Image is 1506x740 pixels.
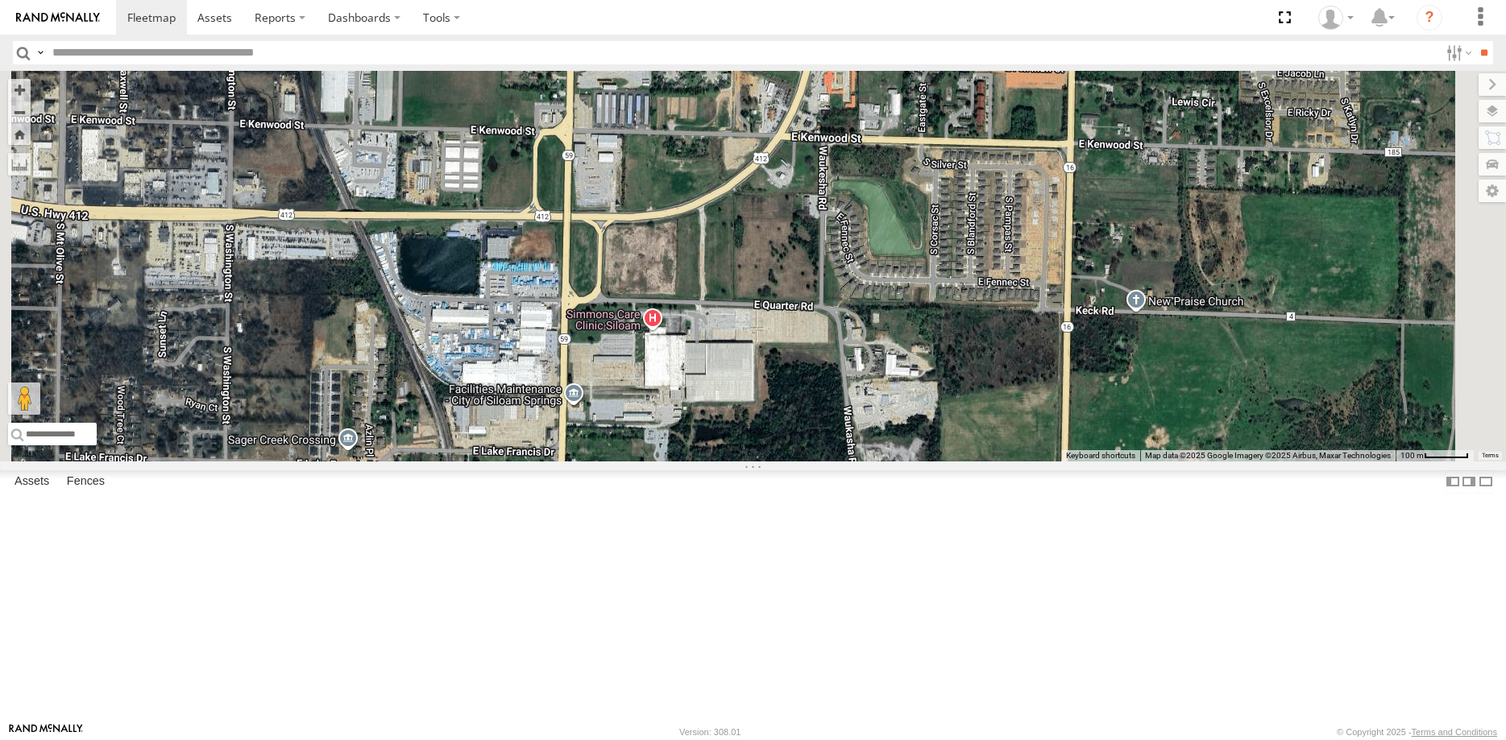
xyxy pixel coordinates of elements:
button: Zoom in [8,79,31,101]
a: Terms (opens in new tab) [1482,453,1499,459]
a: Terms and Conditions [1412,727,1497,737]
label: Dock Summary Table to the Right [1461,470,1477,494]
i: ? [1417,5,1442,31]
label: Fences [59,470,113,493]
button: Map Scale: 100 m per 52 pixels [1396,450,1474,461]
button: Keyboard shortcuts [1066,450,1135,461]
div: Dwight Wallace [1313,6,1359,30]
label: Search Filter Options [1440,41,1475,64]
a: Visit our Website [9,724,83,740]
button: Zoom out [8,101,31,123]
button: Zoom Home [8,123,31,145]
label: Measure [8,153,31,176]
label: Search Query [34,41,47,64]
label: Map Settings [1479,180,1506,202]
button: Drag Pegman onto the map to open Street View [8,382,40,415]
label: Hide Summary Table [1478,470,1494,494]
div: Version: 308.01 [679,727,741,737]
div: © Copyright 2025 - [1337,727,1497,737]
span: 100 m [1400,451,1424,460]
img: rand-logo.svg [16,12,100,23]
label: Dock Summary Table to the Left [1445,470,1461,494]
label: Assets [6,470,57,493]
span: Map data ©2025 Google Imagery ©2025 Airbus, Maxar Technologies [1145,451,1391,460]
